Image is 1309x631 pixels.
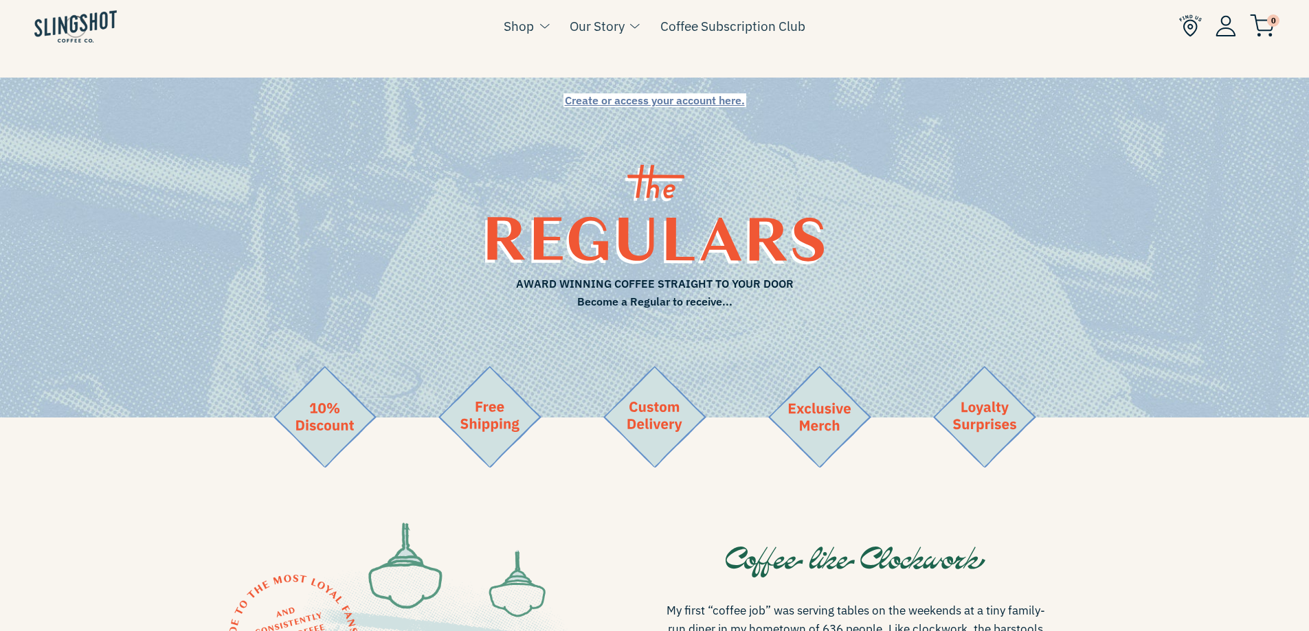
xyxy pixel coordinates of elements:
[726,547,985,577] img: clockwork-1636056664562.svg
[570,16,625,36] a: Our Story
[1216,15,1236,36] img: Account
[485,165,824,264] img: theregulars-1636055436022.svg
[660,16,805,36] a: Coffee Subscription Club
[603,366,706,468] img: asset-12-1636056080671.svg
[1267,14,1279,27] span: 0
[263,275,1047,310] span: AWARD WINNING COFFEE STRAIGHT TO YOUR DOOR Become a Regular to receive...
[1179,14,1202,37] img: Find Us
[565,93,745,107] span: Create or access your account here.
[273,366,377,468] img: asset-14-1636056080680.svg
[768,366,871,468] img: asset-11-1636056080662.svg
[504,16,534,36] a: Shop
[933,366,1036,468] img: asset-10-1636056080656.svg
[438,366,541,468] img: asset-13-1636056080675.svg
[1250,18,1275,34] a: 0
[563,93,746,107] a: Create or access your account here.
[1250,14,1275,37] img: cart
